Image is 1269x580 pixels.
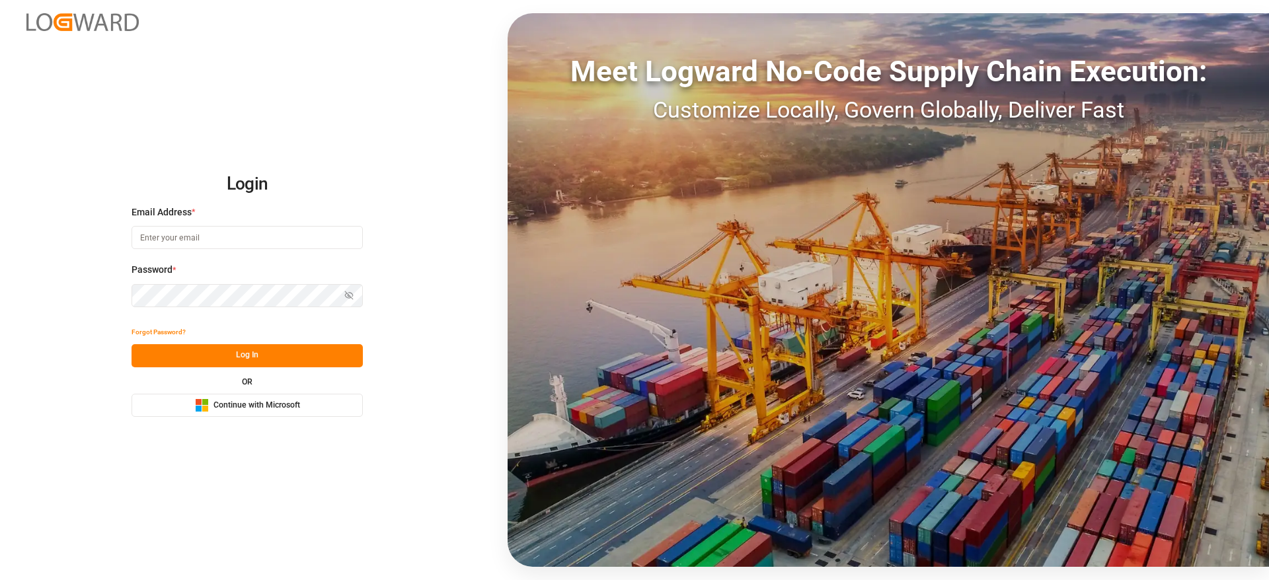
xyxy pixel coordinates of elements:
[213,400,300,412] span: Continue with Microsoft
[508,50,1269,93] div: Meet Logward No-Code Supply Chain Execution:
[508,93,1269,127] div: Customize Locally, Govern Globally, Deliver Fast
[132,205,192,219] span: Email Address
[26,13,139,31] img: Logward_new_orange.png
[132,321,186,344] button: Forgot Password?
[132,394,363,417] button: Continue with Microsoft
[132,226,363,249] input: Enter your email
[132,344,363,367] button: Log In
[132,163,363,205] h2: Login
[242,378,252,386] small: OR
[132,263,173,277] span: Password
